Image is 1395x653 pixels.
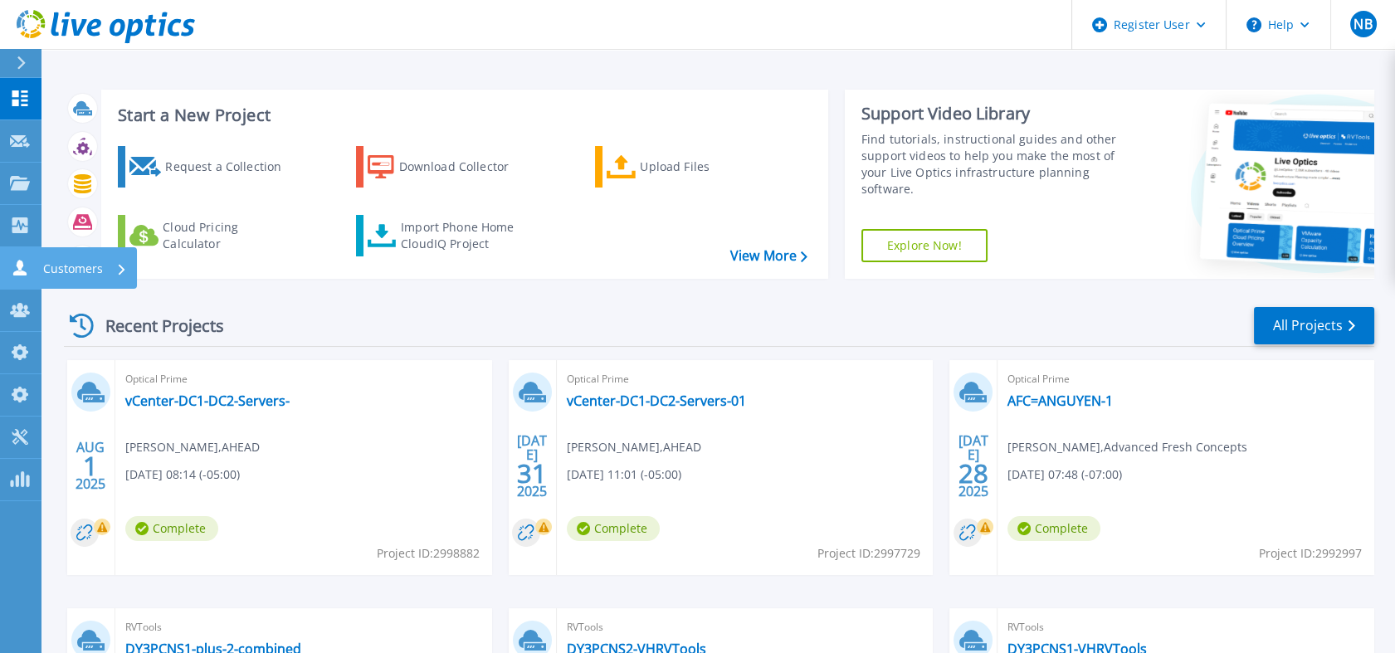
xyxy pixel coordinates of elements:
span: RVTools [1007,618,1364,636]
h3: Start a New Project [118,106,807,124]
div: [DATE] 2025 [958,436,989,496]
span: RVTools [567,618,924,636]
div: AUG 2025 [75,436,106,496]
div: Upload Files [640,150,773,183]
span: Optical Prime [125,370,482,388]
span: Project ID: 2997729 [817,544,920,563]
p: Customers [43,247,103,290]
a: View More [730,248,807,264]
span: Optical Prime [1007,370,1364,388]
a: Download Collector [356,146,541,188]
a: Upload Files [595,146,780,188]
div: Import Phone Home CloudIQ Project [401,219,530,252]
div: Support Video Library [861,103,1129,124]
span: 28 [958,466,988,480]
div: Cloud Pricing Calculator [163,219,295,252]
span: Complete [567,516,660,541]
div: [DATE] 2025 [516,436,548,496]
span: Project ID: 2998882 [377,544,480,563]
a: Cloud Pricing Calculator [118,215,303,256]
span: Optical Prime [567,370,924,388]
span: [PERSON_NAME] , AHEAD [567,438,701,456]
a: vCenter-DC1-DC2-Servers- [125,392,290,409]
a: vCenter-DC1-DC2-Servers-01 [567,392,746,409]
span: Complete [1007,516,1100,541]
span: RVTools [125,618,482,636]
span: NB [1354,17,1372,31]
a: Request a Collection [118,146,303,188]
div: Request a Collection [165,150,298,183]
span: [DATE] 11:01 (-05:00) [567,465,681,484]
div: Find tutorials, instructional guides and other support videos to help you make the most of your L... [861,131,1129,197]
span: [DATE] 08:14 (-05:00) [125,465,240,484]
span: Complete [125,516,218,541]
span: [PERSON_NAME] , Advanced Fresh Concepts [1007,438,1247,456]
a: All Projects [1254,307,1374,344]
span: 31 [517,466,547,480]
span: Project ID: 2992997 [1259,544,1362,563]
div: Recent Projects [64,305,246,346]
a: AFC=ANGUYEN-1 [1007,392,1113,409]
span: [DATE] 07:48 (-07:00) [1007,465,1122,484]
span: 1 [83,459,98,473]
a: Explore Now! [861,229,988,262]
span: [PERSON_NAME] , AHEAD [125,438,260,456]
div: Download Collector [399,150,532,183]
